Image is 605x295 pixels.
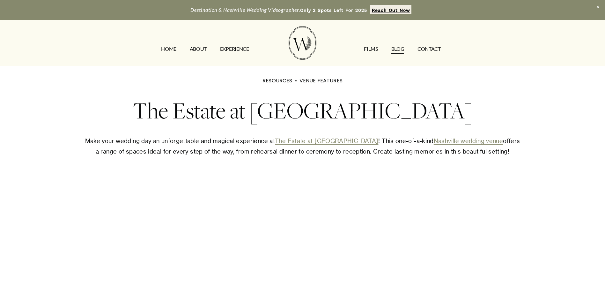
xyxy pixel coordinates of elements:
a: RESOURCES [262,77,292,84]
a: HOME [161,44,176,54]
a: Nashville wedding venue [434,137,503,144]
a: VENUE FEATURES [299,77,343,84]
a: CONTACT [417,44,441,54]
img: Wild Fern Weddings [289,26,316,60]
a: ABOUT [190,44,207,54]
a: EXPERIENCE [220,44,249,54]
p: Make your wedding day an unforgettable and magical experience at ! This one-of-a-kind offers a ra... [85,136,520,157]
strong: Reach Out Now [372,8,410,13]
h1: The Estate at [GEOGRAPHIC_DATA] [85,94,520,127]
a: Blog [391,44,404,54]
a: Reach Out Now [370,5,411,14]
a: The Estate at [GEOGRAPHIC_DATA] [275,137,378,144]
a: FILMS [364,44,378,54]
